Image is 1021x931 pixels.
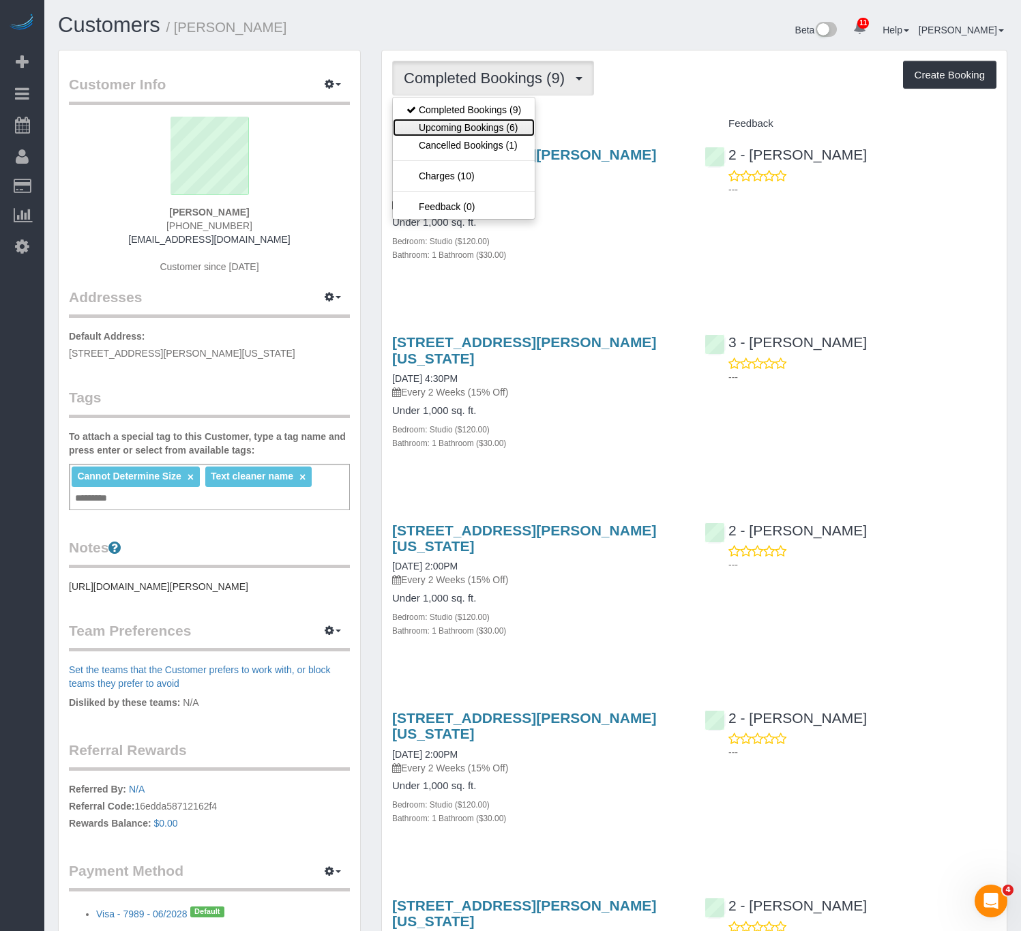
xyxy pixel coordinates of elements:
[392,250,506,260] small: Bathroom: 1 Bathroom ($30.00)
[404,70,572,87] span: Completed Bookings (9)
[169,207,249,218] strong: [PERSON_NAME]
[211,471,293,482] span: Text cleaner name
[393,101,535,119] a: Completed Bookings (9)
[392,710,656,741] a: [STREET_ADDRESS][PERSON_NAME][US_STATE]
[705,147,867,162] a: 2 - [PERSON_NAME]
[1003,885,1013,896] span: 4
[392,439,506,448] small: Bathroom: 1 Bathroom ($30.00)
[393,136,535,154] a: Cancelled Bookings (1)
[69,696,180,709] label: Disliked by these teams:
[69,387,350,418] legend: Tags
[975,885,1007,917] iframe: Intercom live chat
[705,118,996,130] h4: Feedback
[392,385,684,399] p: Every 2 Weeks (15% Off)
[69,740,350,771] legend: Referral Rewards
[705,710,867,726] a: 2 - [PERSON_NAME]
[392,522,656,554] a: [STREET_ADDRESS][PERSON_NAME][US_STATE]
[69,816,151,830] label: Rewards Balance:
[392,898,656,929] a: [STREET_ADDRESS][PERSON_NAME][US_STATE]
[190,906,224,917] span: Default
[814,22,837,40] img: New interface
[392,425,490,434] small: Bedroom: Studio ($120.00)
[58,13,160,37] a: Customers
[188,471,194,483] a: ×
[393,167,535,185] a: Charges (10)
[392,198,684,211] p: Every 2 Weeks (15% Off)
[705,898,867,913] a: 2 - [PERSON_NAME]
[69,537,350,568] legend: Notes
[392,593,684,604] h4: Under 1,000 sq. ft.
[392,761,684,775] p: Every 2 Weeks (15% Off)
[69,799,134,813] label: Referral Code:
[8,14,35,33] img: Automaid Logo
[846,14,873,44] a: 11
[705,522,867,538] a: 2 - [PERSON_NAME]
[705,334,867,350] a: 3 - [PERSON_NAME]
[393,198,535,216] a: Feedback (0)
[129,784,145,795] a: N/A
[392,573,684,587] p: Every 2 Weeks (15% Off)
[392,118,684,130] h4: Service
[69,861,350,891] legend: Payment Method
[392,334,656,366] a: [STREET_ADDRESS][PERSON_NAME][US_STATE]
[919,25,1004,35] a: [PERSON_NAME]
[728,558,996,572] p: ---
[166,20,287,35] small: / [PERSON_NAME]
[128,234,290,245] a: [EMAIL_ADDRESS][DOMAIN_NAME]
[392,561,458,572] a: [DATE] 2:00PM
[166,220,252,231] span: [PHONE_NUMBER]
[69,329,145,343] label: Default Address:
[96,908,188,919] a: Visa - 7989 - 06/2028
[154,818,178,829] a: $0.00
[728,370,996,384] p: ---
[392,373,458,384] a: [DATE] 4:30PM
[392,800,490,810] small: Bedroom: Studio ($120.00)
[160,261,258,272] span: Customer since [DATE]
[728,183,996,196] p: ---
[857,18,869,29] span: 11
[392,749,458,760] a: [DATE] 2:00PM
[69,74,350,105] legend: Customer Info
[69,348,295,359] span: [STREET_ADDRESS][PERSON_NAME][US_STATE]
[392,626,506,636] small: Bathroom: 1 Bathroom ($30.00)
[69,430,350,457] label: To attach a special tag to this Customer, type a tag name and press enter or select from availabl...
[69,782,126,796] label: Referred By:
[69,782,350,833] p: 16edda58712162f4
[392,814,506,823] small: Bathroom: 1 Bathroom ($30.00)
[393,119,535,136] a: Upcoming Bookings (6)
[883,25,909,35] a: Help
[183,697,198,708] span: N/A
[795,25,838,35] a: Beta
[392,217,684,228] h4: Under 1,000 sq. ft.
[299,471,306,483] a: ×
[392,780,684,792] h4: Under 1,000 sq. ft.
[392,405,684,417] h4: Under 1,000 sq. ft.
[903,61,996,89] button: Create Booking
[392,61,594,95] button: Completed Bookings (9)
[392,237,490,246] small: Bedroom: Studio ($120.00)
[77,471,181,482] span: Cannot Determine Size
[728,745,996,759] p: ---
[392,612,490,622] small: Bedroom: Studio ($120.00)
[69,664,331,689] a: Set the teams that the Customer prefers to work with, or block teams they prefer to avoid
[69,621,350,651] legend: Team Preferences
[69,580,350,593] pre: [URL][DOMAIN_NAME][PERSON_NAME]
